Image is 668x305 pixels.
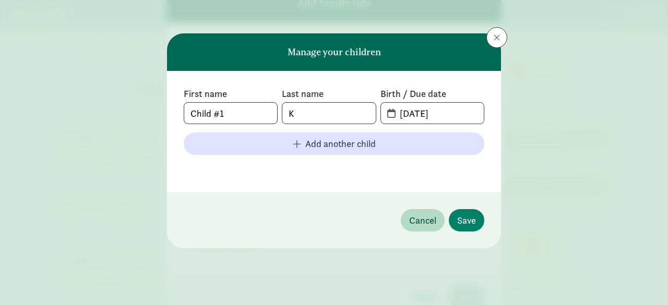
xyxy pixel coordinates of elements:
button: Cancel [401,209,445,231]
label: Last name [282,88,376,100]
input: MM-DD-YYYY [393,103,484,124]
button: Add another child [184,132,484,155]
label: Birth / Due date [380,88,484,100]
span: Cancel [409,213,436,227]
h6: Manage your children [288,47,381,57]
span: Save [457,213,476,227]
span: Add another child [305,137,376,151]
label: First name [184,88,278,100]
button: Save [449,209,484,231]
